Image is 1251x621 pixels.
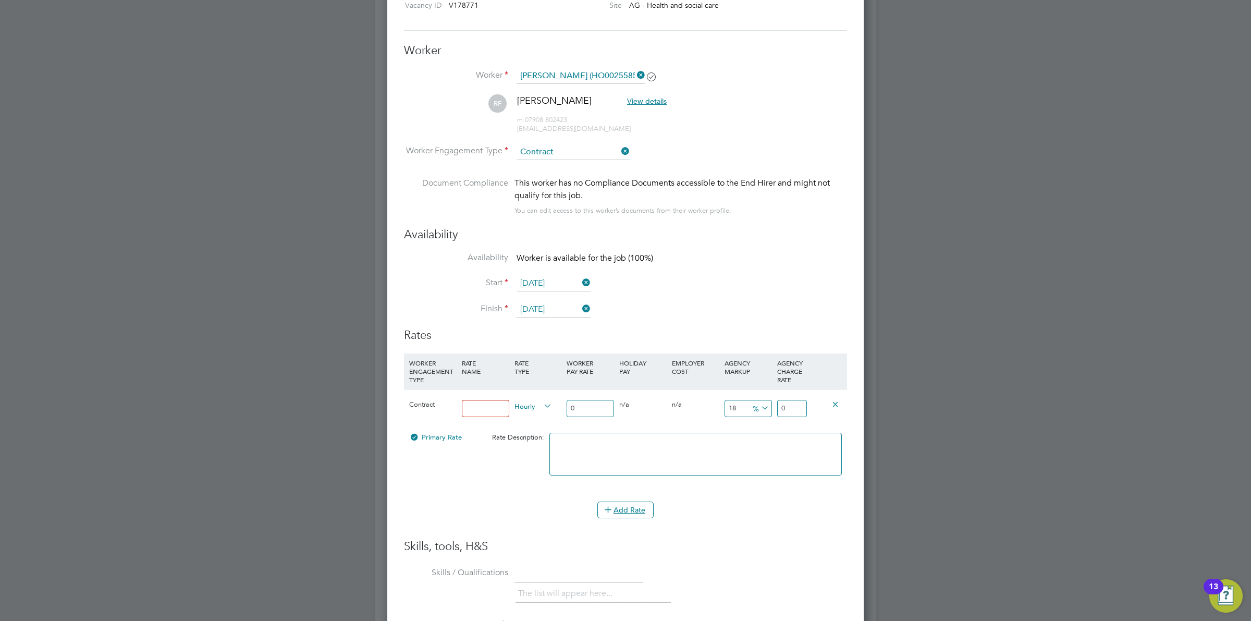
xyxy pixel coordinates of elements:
[409,433,462,442] span: Primary Rate
[517,302,591,318] input: Select one
[1209,579,1243,613] button: Open Resource Center, 13 new notifications
[400,1,441,10] label: Vacancy ID
[517,253,653,263] span: Worker is available for the job (100%)
[404,43,847,58] h3: Worker
[404,145,508,156] label: Worker Engagement Type
[517,124,631,133] span: [EMAIL_ADDRESS][DOMAIN_NAME]
[669,354,722,381] div: EMPLOYER COST
[404,539,847,554] h3: Skills, tools, H&S
[775,354,810,389] div: AGENCY CHARGE RATE
[517,276,591,291] input: Select one
[629,1,719,10] span: AG - Health and social care
[518,587,617,601] li: The list will appear here...
[404,567,508,578] label: Skills / Qualifications
[517,144,630,160] input: Select one
[627,96,667,106] span: View details
[517,115,567,124] span: 07908 802423
[564,354,617,381] div: WORKER PAY RATE
[597,502,654,518] button: Add Rate
[404,277,508,288] label: Start
[749,402,770,413] span: %
[492,433,544,442] span: Rate Description:
[449,1,479,10] span: V178771
[514,177,847,202] div: This worker has no Compliance Documents accessible to the End Hirer and might not qualify for thi...
[722,354,775,381] div: AGENCY MARKUP
[404,70,508,81] label: Worker
[619,400,629,409] span: n/a
[407,354,459,389] div: WORKER ENGAGEMENT TYPE
[514,400,552,411] span: Hourly
[514,204,731,217] div: You can edit access to this worker’s documents from their worker profile.
[562,1,622,10] label: Site
[517,68,645,84] input: Search for...
[404,303,508,314] label: Finish
[459,354,512,381] div: RATE NAME
[488,94,507,113] span: RF
[512,354,565,381] div: RATE TYPE
[617,354,669,381] div: HOLIDAY PAY
[404,252,508,263] label: Availability
[404,177,508,215] label: Document Compliance
[517,115,525,124] span: m:
[404,328,847,343] h3: Rates
[517,94,592,106] span: [PERSON_NAME]
[409,400,435,409] span: Contract
[1209,587,1218,600] div: 13
[672,400,682,409] span: n/a
[404,227,847,242] h3: Availability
